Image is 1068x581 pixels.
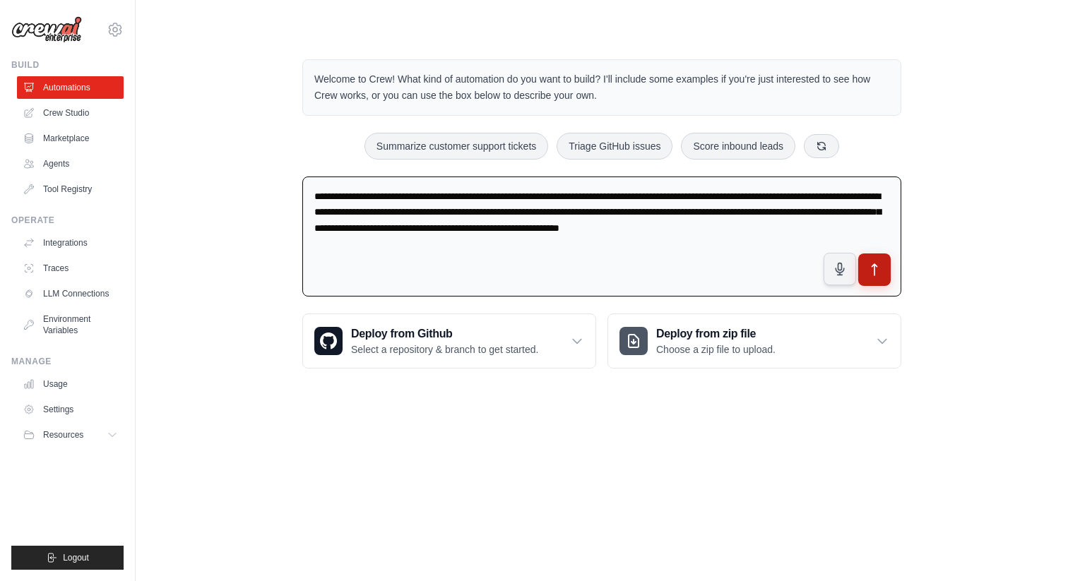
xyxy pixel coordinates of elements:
[17,282,124,305] a: LLM Connections
[17,76,124,99] a: Automations
[17,424,124,446] button: Resources
[351,325,538,342] h3: Deploy from Github
[314,71,889,104] p: Welcome to Crew! What kind of automation do you want to build? I'll include some examples if you'...
[681,133,795,160] button: Score inbound leads
[997,513,1068,581] iframe: Chat Widget
[11,215,124,226] div: Operate
[656,342,776,357] p: Choose a zip file to upload.
[43,429,83,441] span: Resources
[17,398,124,421] a: Settings
[17,102,124,124] a: Crew Studio
[17,178,124,200] a: Tool Registry
[557,133,672,160] button: Triage GitHub issues
[11,16,82,43] img: Logo
[11,59,124,71] div: Build
[364,133,548,160] button: Summarize customer support tickets
[17,257,124,280] a: Traces
[17,127,124,150] a: Marketplace
[17,152,124,175] a: Agents
[656,325,776,342] h3: Deploy from zip file
[11,546,124,570] button: Logout
[17,373,124,395] a: Usage
[17,308,124,342] a: Environment Variables
[351,342,538,357] p: Select a repository & branch to get started.
[63,552,89,563] span: Logout
[17,232,124,254] a: Integrations
[11,356,124,367] div: Manage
